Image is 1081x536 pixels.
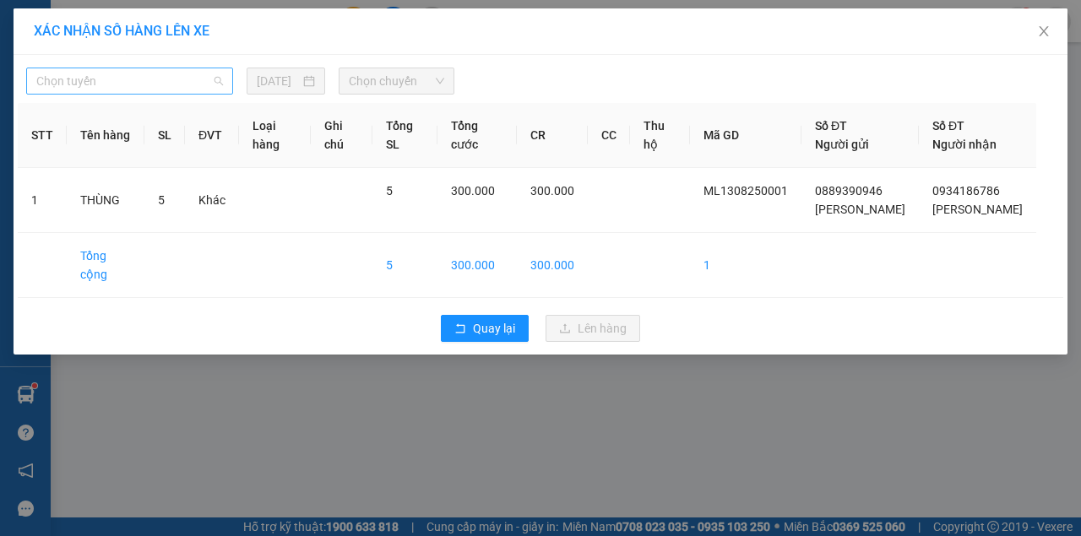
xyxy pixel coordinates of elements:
th: Ghi chú [311,103,372,168]
span: close [1037,24,1051,38]
div: TỔ 9 ẤP MỸ LONG 1 [GEOGRAPHIC_DATA] [14,79,186,119]
td: 300.000 [437,233,517,298]
th: Tên hàng [67,103,144,168]
th: SL [144,103,185,168]
button: uploadLên hàng [546,315,640,342]
div: 0889390946 [14,55,186,79]
span: 300.000 [451,184,495,198]
td: 5 [372,233,437,298]
div: [PERSON_NAME] [14,35,186,55]
span: ML1308250001 [703,184,788,198]
span: Người nhận [932,138,997,151]
th: ĐVT [185,103,239,168]
span: XÁC NHẬN SỐ HÀNG LÊN XE [34,23,209,39]
div: 0934186786 [198,73,369,96]
span: [PERSON_NAME] [932,203,1023,216]
th: Tổng SL [372,103,437,168]
div: Mỹ Long [14,14,186,35]
span: Số ĐT [815,119,847,133]
td: 300.000 [517,233,588,298]
span: 0889390946 [815,184,883,198]
span: Chọn tuyến [36,68,223,94]
div: [PERSON_NAME] [198,52,369,73]
div: [GEOGRAPHIC_DATA] [198,14,369,52]
th: STT [18,103,67,168]
span: Gửi: [14,16,41,34]
span: Số ĐT [932,119,964,133]
th: Thu hộ [630,103,690,168]
th: Tổng cước [437,103,517,168]
th: Loại hàng [239,103,311,168]
td: 1 [18,168,67,233]
td: 1 [690,233,801,298]
span: 5 [386,184,393,198]
span: Nhận: [198,14,238,32]
span: [PERSON_NAME] [815,203,905,216]
span: Quay lại [473,319,515,338]
span: 0934186786 [932,184,1000,198]
span: 5 [158,193,165,207]
th: CR [517,103,588,168]
th: CC [588,103,630,168]
span: 300.000 [530,184,574,198]
span: Người gửi [815,138,869,151]
span: rollback [454,322,466,336]
button: rollbackQuay lại [441,315,529,342]
td: Tổng cộng [67,233,144,298]
td: THÙNG [67,168,144,233]
span: Chọn chuyến [349,68,443,94]
th: Mã GD [690,103,801,168]
input: 13/08/2025 [257,72,300,90]
button: Close [1020,8,1067,56]
td: Khác [185,168,239,233]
